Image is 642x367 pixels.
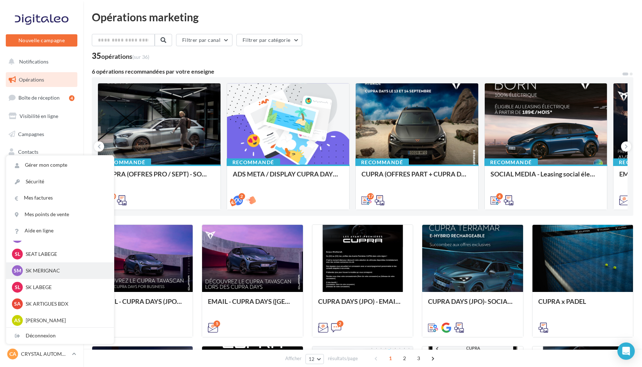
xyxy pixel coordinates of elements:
[26,300,105,307] p: SK ARTIGUES BDX
[14,317,21,324] span: As
[6,174,114,190] a: Sécurité
[176,34,232,46] button: Filtrer par canal
[214,320,220,327] div: 5
[617,342,635,360] div: Open Intercom Messenger
[19,77,44,83] span: Opérations
[4,72,79,87] a: Opérations
[132,54,149,60] span: (sur 36)
[239,193,245,200] div: 2
[385,353,396,364] span: 1
[496,193,503,200] div: 4
[399,353,410,364] span: 2
[9,350,16,358] span: CA
[18,95,60,101] span: Boîte de réception
[92,69,622,74] div: 6 opérations recommandées par votre enseigne
[4,144,79,160] a: Contacts
[428,298,517,312] div: CUPRA DAYS (JPO)- SOCIAL MEDIA
[6,34,77,47] button: Nouvelle campagne
[19,58,48,65] span: Notifications
[6,223,114,239] a: Aide en ligne
[69,95,74,101] div: 4
[413,353,424,364] span: 3
[6,347,77,361] a: CA CRYSTAL AUTOMOBILES
[18,131,44,137] span: Campagnes
[355,158,409,166] div: Recommandé
[227,158,280,166] div: Recommandé
[26,267,105,274] p: SK MERIGNAC
[4,127,79,142] a: Campagnes
[6,206,114,223] a: Mes points de vente
[20,113,58,119] span: Visibilité en ligne
[361,170,472,185] div: CUPRA (OFFRES PART + CUPRA DAYS / SEPT) - SOCIAL MEDIA
[14,300,21,307] span: SA
[309,356,315,362] span: 12
[104,170,215,185] div: CUPRA (OFFRES PRO / SEPT) - SOCIAL MEDIA
[4,162,79,178] a: Médiathèque
[305,354,324,364] button: 12
[14,267,21,274] span: SM
[4,222,79,244] a: Campagnes DataOnDemand
[484,158,538,166] div: Recommandé
[98,158,151,166] div: Recommandé
[318,298,407,312] div: CUPRA DAYS (JPO) - EMAIL + SMS
[92,12,633,22] div: Opérations marketing
[26,250,105,258] p: SEAT LABEGE
[26,284,105,291] p: SK LABEGE
[4,180,79,196] a: Calendrier
[367,193,374,200] div: 17
[21,350,69,358] p: CRYSTAL AUTOMOBILES
[208,298,297,312] div: EMAIL - CUPRA DAYS ([GEOGRAPHIC_DATA]) Private Générique
[98,298,187,312] div: EMAIL - CUPRA DAYS (JPO) Fleet Générique
[6,190,114,206] a: Mes factures
[4,198,79,219] a: PLV et print personnalisable
[26,317,105,324] p: [PERSON_NAME]
[4,90,79,105] a: Boîte de réception4
[233,170,344,185] div: ADS META / DISPLAY CUPRA DAYS Septembre 2025
[337,320,343,327] div: 2
[4,54,76,69] button: Notifications
[6,157,114,173] a: Gérer mon compte
[538,298,627,312] div: CUPRA x PADEL
[328,355,358,362] span: résultats/page
[15,250,20,258] span: SL
[18,149,38,155] span: Contacts
[491,170,602,185] div: SOCIAL MEDIA - Leasing social électrique - CUPRA Born
[101,53,149,60] div: opérations
[92,52,149,60] div: 35
[285,355,301,362] span: Afficher
[236,34,302,46] button: Filtrer par catégorie
[6,328,114,344] div: Déconnexion
[4,109,79,124] a: Visibilité en ligne
[15,284,20,291] span: SL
